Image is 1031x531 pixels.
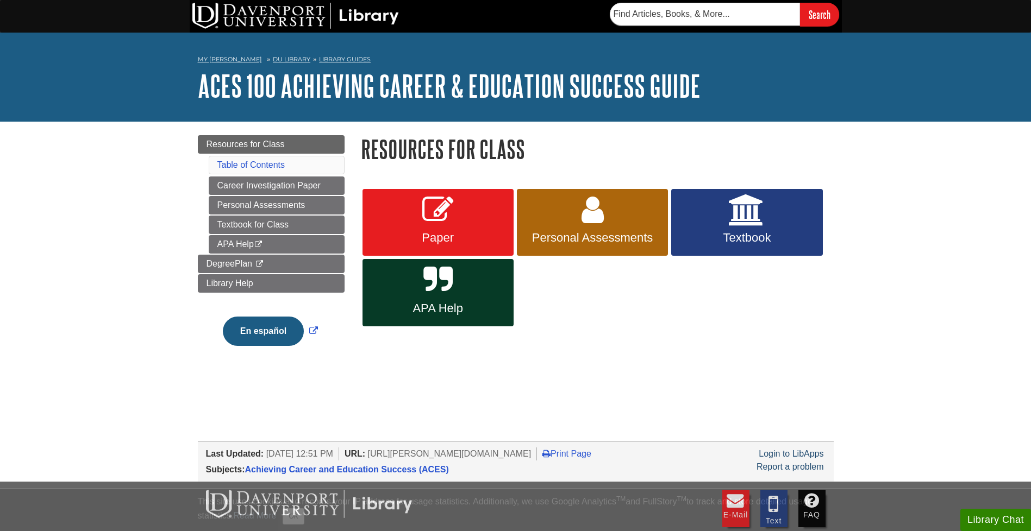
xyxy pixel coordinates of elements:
[223,317,304,346] button: En español
[759,449,823,458] a: Login to LibApps
[220,326,321,336] a: Link opens in new window
[677,495,686,503] sup: TM
[371,301,505,315] span: APA Help
[209,235,345,254] a: APA Help
[363,189,514,256] a: Paper
[960,509,1031,531] button: Library Chat
[209,196,345,214] a: Personal Assessments
[233,511,276,520] a: Read More
[254,261,264,268] i: This link opens in a new window
[207,259,253,268] span: DegreePlan
[800,3,839,26] input: Search
[207,279,253,288] span: Library Help
[517,189,668,256] a: Personal Assessments
[371,231,505,245] span: Paper
[198,55,262,64] a: My [PERSON_NAME]
[616,495,626,503] sup: TM
[198,69,701,103] a: ACES 100 Achieving Career & Education Success Guide
[266,449,333,458] span: [DATE] 12:51 PM
[206,465,245,474] span: Subjects:
[192,3,399,29] img: DU Library
[610,3,800,26] input: Find Articles, Books, & More...
[319,55,371,63] a: Library Guides
[254,241,263,248] i: This link opens in a new window
[542,449,551,458] i: Print Page
[198,255,345,273] a: DegreePlan
[198,135,345,154] a: Resources for Class
[542,449,591,458] a: Print Page
[273,55,310,63] a: DU Library
[679,231,814,245] span: Textbook
[207,140,285,149] span: Resources for Class
[363,259,514,326] a: APA Help
[245,465,449,474] a: Achieving Career and Education Success (ACES)
[209,216,345,234] a: Textbook for Class
[198,495,834,524] div: This site uses cookies and records your IP address for usage statistics. Additionally, we use Goo...
[217,160,285,169] a: Table of Contents
[368,449,532,458] span: [URL][PERSON_NAME][DOMAIN_NAME]
[198,274,345,293] a: Library Help
[525,231,660,245] span: Personal Assessments
[361,135,834,163] h1: Resources for Class
[283,508,304,524] button: Close
[757,462,824,471] a: Report a problem
[209,176,345,195] a: Career Investigation Paper
[206,449,264,458] span: Last Updated:
[345,449,365,458] span: URL:
[671,189,822,256] a: Textbook
[198,135,345,364] div: Guide Page Menu
[198,52,834,69] nav: breadcrumb
[610,3,839,26] form: Searches DU Library's articles, books, and more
